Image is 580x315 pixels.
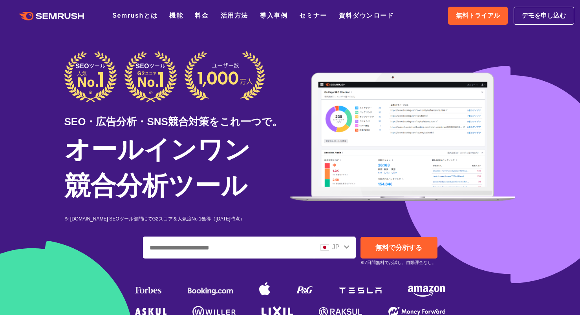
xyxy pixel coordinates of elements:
a: セミナー [299,12,327,19]
a: 無料で分析する [360,237,437,259]
small: ※7日間無料でお試し。自動課金なし。 [360,259,436,266]
div: ※ [DOMAIN_NAME] SEOツール部門にてG2スコア＆人気度No.1獲得（[DATE]時点） [64,215,290,223]
a: 機能 [169,12,183,19]
h1: オールインワン 競合分析ツール [64,131,290,204]
a: 資料ダウンロード [339,12,394,19]
a: 活用方法 [221,12,248,19]
a: Semrushとは [112,12,157,19]
a: 無料トライアル [448,7,508,25]
span: デモを申し込む [522,11,566,21]
div: SEO・広告分析・SNS競合対策をこれ一つで。 [64,102,290,129]
a: 導入事例 [260,12,287,19]
a: デモを申し込む [514,7,574,25]
span: 無料で分析する [375,244,422,251]
input: ドメイン、キーワードまたはURLを入力してください [143,237,313,258]
span: 無料トライアル [456,11,500,21]
span: JP [332,244,340,250]
a: 料金 [195,12,209,19]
